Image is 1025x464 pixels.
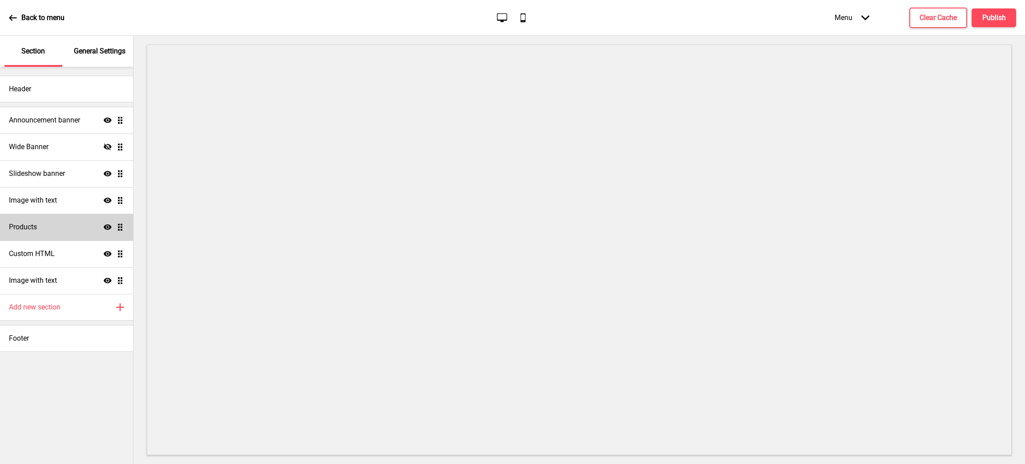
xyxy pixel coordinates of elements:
[9,84,31,94] h4: Header
[9,334,29,343] h4: Footer
[909,8,967,28] button: Clear Cache
[9,6,65,30] a: Back to menu
[982,13,1006,23] h4: Publish
[9,302,61,312] h4: Add new section
[74,46,125,56] p: General Settings
[21,13,65,23] p: Back to menu
[9,142,48,152] h4: Wide Banner
[9,249,55,259] h4: Custom HTML
[972,8,1016,27] button: Publish
[21,46,45,56] p: Section
[826,4,878,31] div: Menu
[9,115,80,125] h4: Announcement banner
[9,276,57,285] h4: Image with text
[920,13,957,23] h4: Clear Cache
[9,195,57,205] h4: Image with text
[9,222,37,232] h4: Products
[9,169,65,179] h4: Slideshow banner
